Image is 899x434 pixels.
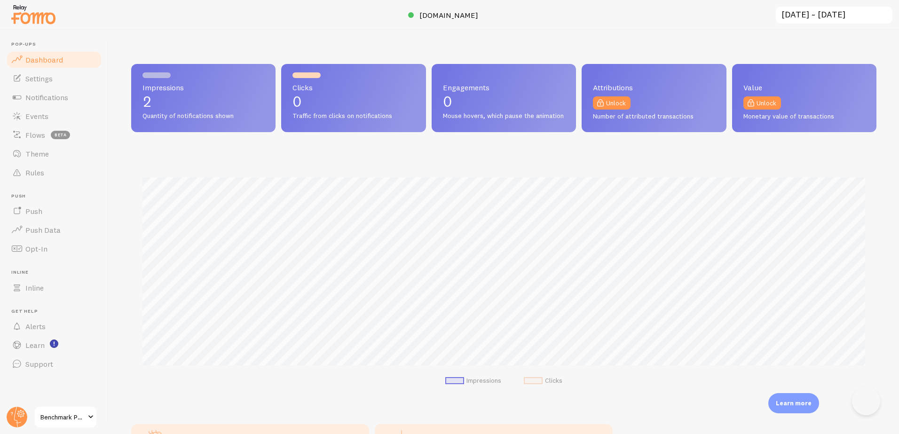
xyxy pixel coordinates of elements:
[11,308,103,315] span: Get Help
[593,96,631,110] a: Unlock
[443,84,565,91] span: Engagements
[768,393,819,413] div: Learn more
[25,283,44,292] span: Inline
[292,84,414,91] span: Clicks
[142,84,264,91] span: Impressions
[25,168,44,177] span: Rules
[6,50,103,69] a: Dashboard
[6,239,103,258] a: Opt-In
[11,41,103,47] span: Pop-ups
[743,96,781,110] a: Unlock
[776,399,812,408] p: Learn more
[6,278,103,297] a: Inline
[25,244,47,253] span: Opt-In
[6,144,103,163] a: Theme
[11,193,103,199] span: Push
[25,322,46,331] span: Alerts
[25,225,61,235] span: Push Data
[443,112,565,120] span: Mouse hovers, which pause the animation
[25,359,53,369] span: Support
[6,126,103,144] a: Flows beta
[11,269,103,276] span: Inline
[25,130,45,140] span: Flows
[445,377,501,385] li: Impressions
[25,206,42,216] span: Push
[6,88,103,107] a: Notifications
[25,55,63,64] span: Dashboard
[6,202,103,221] a: Push
[40,411,85,423] span: Benchmark Psychology
[443,94,565,109] p: 0
[6,355,103,373] a: Support
[292,94,414,109] p: 0
[34,406,97,428] a: Benchmark Psychology
[6,163,103,182] a: Rules
[524,377,562,385] li: Clicks
[142,112,264,120] span: Quantity of notifications shown
[593,84,715,91] span: Attributions
[25,93,68,102] span: Notifications
[593,112,715,121] span: Number of attributed transactions
[6,317,103,336] a: Alerts
[743,84,865,91] span: Value
[6,107,103,126] a: Events
[25,74,53,83] span: Settings
[852,387,880,415] iframe: Help Scout Beacon - Open
[292,112,414,120] span: Traffic from clicks on notifications
[51,131,70,139] span: beta
[743,112,865,121] span: Monetary value of transactions
[6,69,103,88] a: Settings
[10,2,57,26] img: fomo-relay-logo-orange.svg
[6,336,103,355] a: Learn
[50,339,58,348] svg: <p>Watch New Feature Tutorials!</p>
[25,111,48,121] span: Events
[25,149,49,158] span: Theme
[25,340,45,350] span: Learn
[6,221,103,239] a: Push Data
[142,94,264,109] p: 2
